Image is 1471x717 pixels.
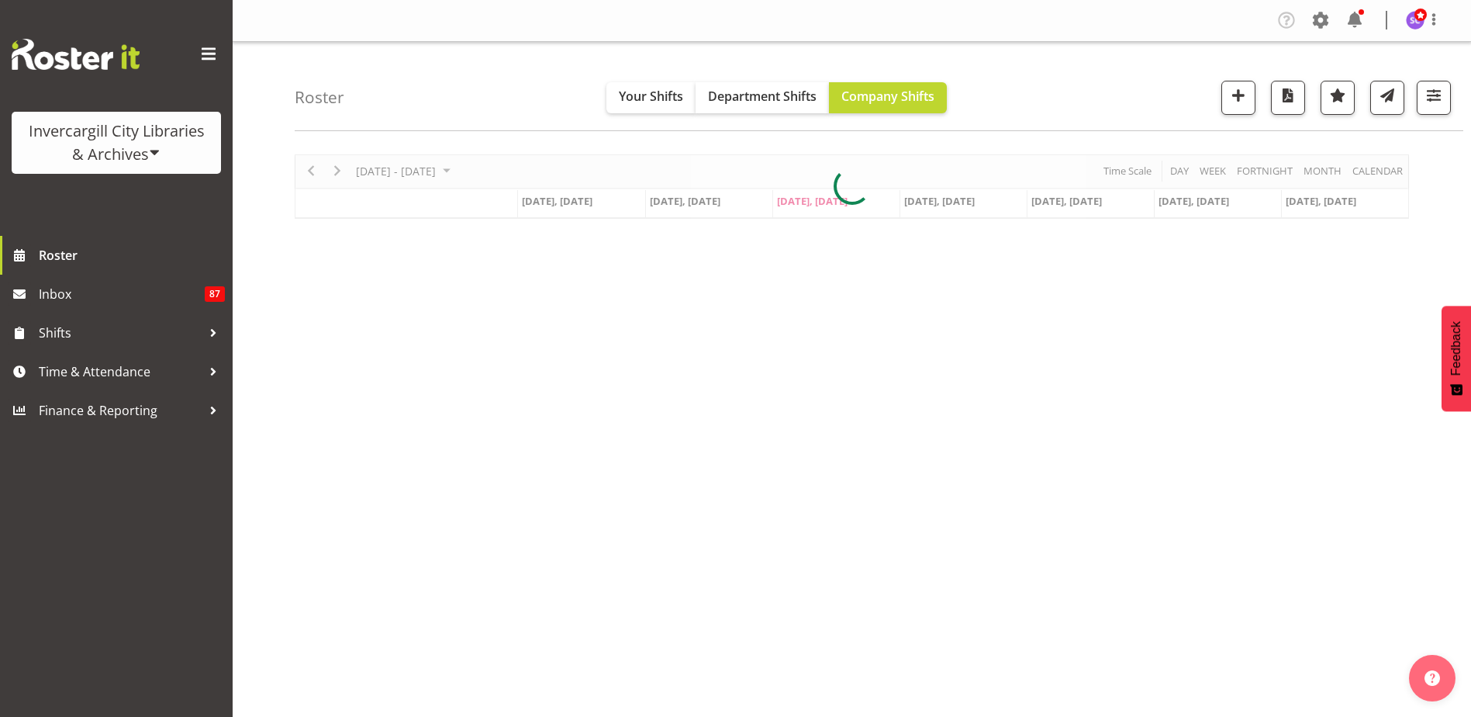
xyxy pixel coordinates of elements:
[829,82,947,113] button: Company Shifts
[696,82,829,113] button: Department Shifts
[619,88,683,105] span: Your Shifts
[295,88,344,106] h4: Roster
[1271,81,1305,115] button: Download a PDF of the roster according to the set date range.
[606,82,696,113] button: Your Shifts
[1449,321,1463,376] span: Feedback
[1321,81,1355,115] button: Highlight an important date within the roster.
[12,39,140,70] img: Rosterit website logo
[708,88,817,105] span: Department Shifts
[39,282,205,306] span: Inbox
[1370,81,1404,115] button: Send a list of all shifts for the selected filtered period to all rostered employees.
[39,360,202,383] span: Time & Attendance
[1221,81,1255,115] button: Add a new shift
[1406,11,1424,29] img: stephen-cook564.jpg
[841,88,934,105] span: Company Shifts
[27,119,205,166] div: Invercargill City Libraries & Archives
[39,321,202,345] span: Shifts
[205,286,225,302] span: 87
[39,399,202,422] span: Finance & Reporting
[1442,306,1471,411] button: Feedback - Show survey
[1417,81,1451,115] button: Filter Shifts
[1424,670,1440,686] img: help-xxl-2.png
[39,244,225,267] span: Roster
